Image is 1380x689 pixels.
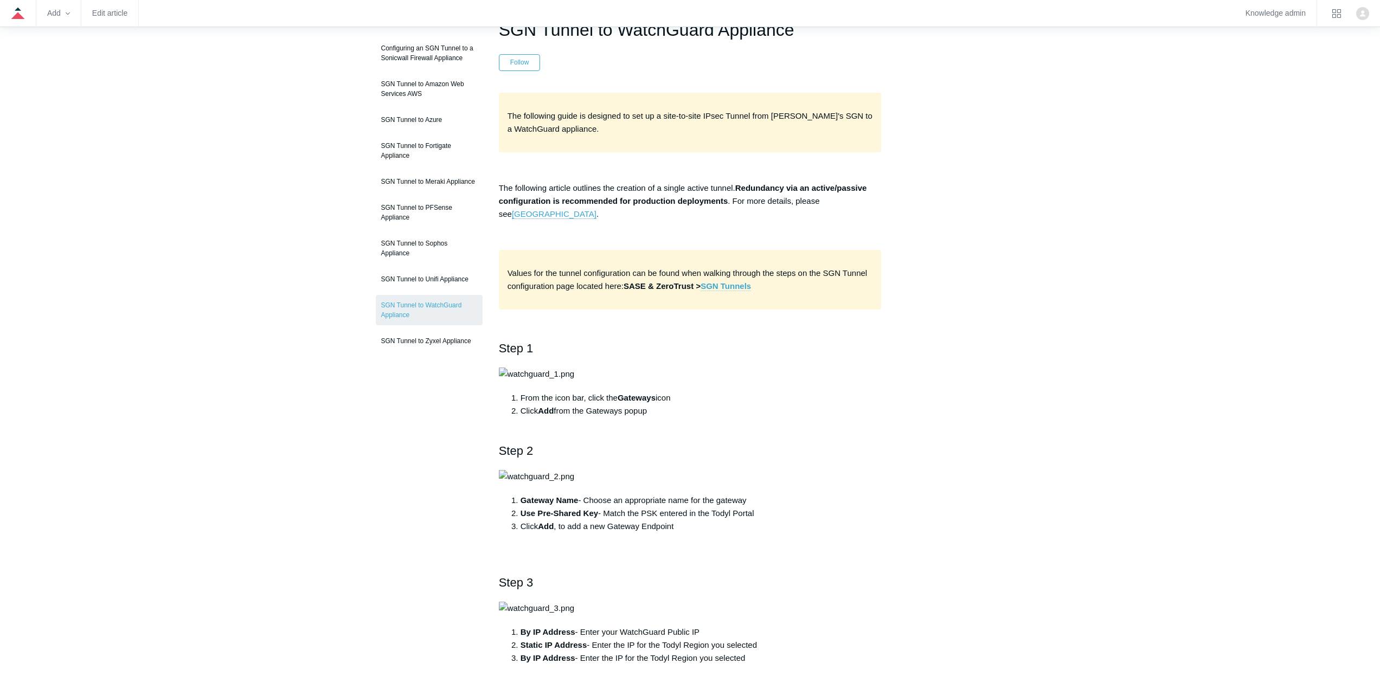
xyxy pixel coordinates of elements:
h2: Step 3 [499,573,882,592]
span: The following guide is designed to set up a site-to-site IPsec Tunnel from [PERSON_NAME]'s SGN to... [508,111,872,133]
strong: Add [538,521,554,531]
h1: SGN Tunnel to WatchGuard Appliance [499,17,882,43]
a: SGN Tunnel to WatchGuard Appliance [376,295,483,325]
strong: SASE & ZeroTrust > [624,281,751,291]
a: SGN Tunnel to Unifi Appliance [376,269,483,289]
a: SGN Tunnel to Sophos Appliance [376,233,483,263]
h2: Step 2 [499,441,882,460]
li: - Enter the IP for the Todyl Region you selected [521,652,882,665]
strong: Gateway Name [521,495,579,505]
li: Click from the Gateways popup [521,404,882,417]
strong: Static IP Address [521,640,587,649]
a: SGN Tunnel to Azure [376,110,483,130]
zd-hc-trigger: Add [47,10,70,16]
img: watchguard_3.png [499,602,574,615]
li: - Enter your WatchGuard Public IP [521,626,882,639]
img: watchguard_2.png [499,470,574,483]
li: - Choose an appropriate name for the gateway [521,494,882,507]
a: SGN Tunnel to PFSense Appliance [376,197,483,228]
a: SGN Tunnels [701,281,751,291]
a: SGN Tunnel to Fortigate Appliance [376,136,483,166]
h2: Step 1 [499,339,882,358]
strong: Gateways [618,393,656,402]
a: SGN Tunnel to Amazon Web Services AWS [376,74,483,104]
zd-hc-trigger: Click your profile icon to open the profile menu [1356,7,1369,20]
img: watchguard_1.png [499,368,574,381]
a: Knowledge admin [1246,10,1306,16]
strong: Redundancy via an active/passive configuration is recommended for production deployments [499,183,867,205]
div: Click , to add a new Gateway Endpoint [521,520,882,533]
img: user avatar [1356,7,1369,20]
a: SGN Tunnel to Meraki Appliance [376,171,483,192]
p: The following article outlines the creation of a single active tunnel. . For more details, please... [499,182,882,221]
li: From the icon bar, click the icon [521,391,882,404]
strong: By IP Address [521,627,575,636]
a: Configuring an SGN Tunnel to a Sonicwall Firewall Appliance [376,38,483,68]
div: - Match the PSK entered in the Todyl Portal [521,507,882,520]
strong: Add [538,406,554,415]
li: - Enter the IP for the Todyl Region you selected [521,639,882,652]
a: SGN Tunnel to Zyxel Appliance [376,331,483,351]
button: Follow Article [499,54,541,70]
p: Values for the tunnel configuration can be found when walking through the steps on the SGN Tunnel... [508,267,873,293]
strong: Use Pre-Shared Key [521,508,598,518]
a: [GEOGRAPHIC_DATA] [512,209,596,219]
strong: By IP Address [521,653,575,662]
a: Edit article [92,10,127,16]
